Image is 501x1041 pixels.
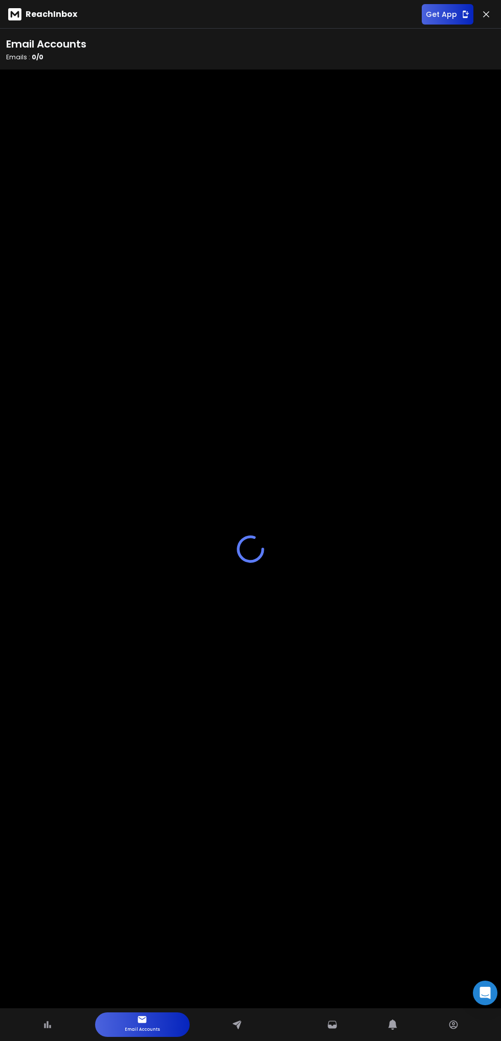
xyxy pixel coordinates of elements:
p: Email Accounts [125,1025,160,1035]
div: Open Intercom Messenger [473,981,497,1005]
p: Emails : [6,53,86,61]
p: ReachInbox [26,8,77,20]
h1: Email Accounts [6,37,86,51]
button: Get App [422,4,473,25]
span: 0 / 0 [32,53,43,61]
